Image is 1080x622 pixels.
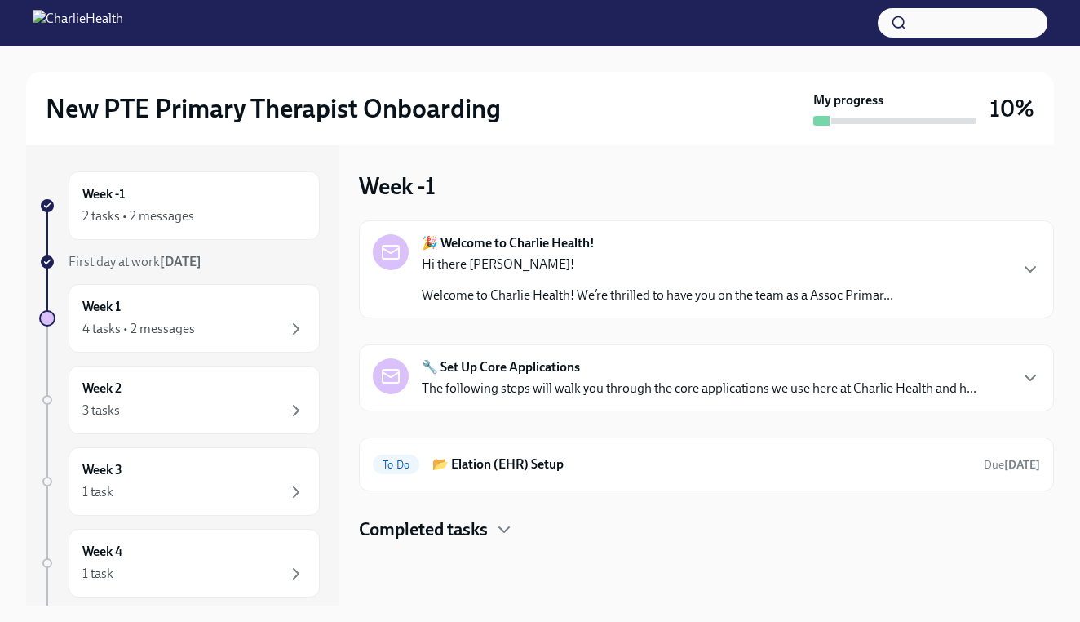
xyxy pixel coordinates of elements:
img: CharlieHealth [33,10,123,36]
p: Hi there [PERSON_NAME]! [422,255,893,273]
h6: Week 4 [82,543,122,561]
strong: [DATE] [160,254,201,269]
div: 4 tasks • 2 messages [82,320,195,338]
span: October 17th, 2025 10:00 [984,457,1040,473]
div: 3 tasks [82,402,120,420]
h6: 📂 Elation (EHR) Setup [432,455,971,473]
h6: Week 1 [82,298,121,316]
strong: 🔧 Set Up Core Applications [422,358,580,376]
h6: Week 2 [82,380,122,398]
span: Due [984,458,1040,472]
a: Week 31 task [39,447,320,516]
a: Week 14 tasks • 2 messages [39,284,320,353]
p: The following steps will walk you through the core applications we use here at Charlie Health and... [422,380,976,398]
strong: [DATE] [1004,458,1040,472]
h4: Completed tasks [359,518,488,542]
a: Week -12 tasks • 2 messages [39,171,320,240]
strong: 🎉 Welcome to Charlie Health! [422,234,595,252]
div: 1 task [82,565,113,583]
a: Week 23 tasks [39,366,320,434]
h6: Week 3 [82,461,122,479]
a: Week 41 task [39,529,320,598]
span: First day at work [69,254,201,269]
h2: New PTE Primary Therapist Onboarding [46,92,501,125]
a: To Do📂 Elation (EHR) SetupDue[DATE] [373,451,1040,478]
span: To Do [373,459,419,471]
div: Completed tasks [359,518,1054,542]
div: 2 tasks • 2 messages [82,207,194,225]
strong: My progress [813,91,883,109]
h3: Week -1 [359,171,436,201]
p: Welcome to Charlie Health! We’re thrilled to have you on the team as a Assoc Primar... [422,287,893,304]
a: First day at work[DATE] [39,253,320,271]
div: 1 task [82,483,113,501]
h3: 10% [989,94,1034,123]
h6: Week -1 [82,185,125,203]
